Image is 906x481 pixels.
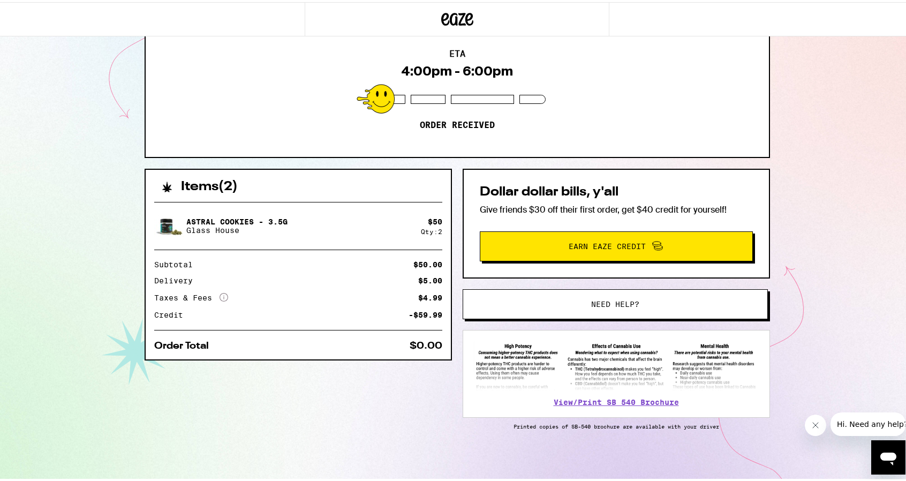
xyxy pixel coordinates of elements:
[181,178,238,191] h2: Items ( 2 )
[420,118,495,129] p: Order received
[831,410,905,434] iframe: Message from company
[428,215,442,224] div: $ 50
[154,309,191,317] div: Credit
[449,48,465,56] h2: ETA
[474,339,759,389] img: SB 540 Brochure preview
[871,438,905,472] iframe: Button to launch messaging window
[154,275,200,282] div: Delivery
[409,309,442,317] div: -$59.99
[401,62,513,77] div: 4:00pm - 6:00pm
[418,275,442,282] div: $5.00
[154,339,216,349] div: Order Total
[463,421,770,427] p: Printed copies of SB-540 brochure are available with your driver
[186,224,288,232] p: Glass House
[154,259,200,266] div: Subtotal
[410,339,442,349] div: $0.00
[421,226,442,233] div: Qty: 2
[805,412,826,434] iframe: Close message
[413,259,442,266] div: $50.00
[463,287,768,317] button: Need help?
[154,291,228,300] div: Taxes & Fees
[418,292,442,299] div: $4.99
[480,202,753,213] p: Give friends $30 off their first order, get $40 credit for yourself!
[554,396,679,404] a: View/Print SB 540 Brochure
[186,215,288,224] p: Astral Cookies - 3.5g
[480,184,753,197] h2: Dollar dollar bills, y'all
[6,7,77,16] span: Hi. Need any help?
[569,241,646,248] span: Earn Eaze Credit
[591,298,639,306] span: Need help?
[154,209,184,239] img: Astral Cookies - 3.5g
[480,229,753,259] button: Earn Eaze Credit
